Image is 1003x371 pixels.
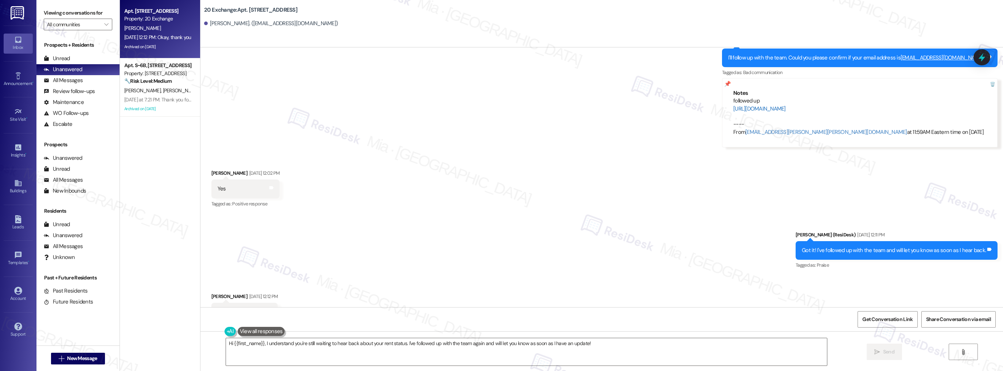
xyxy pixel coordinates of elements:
[44,287,88,295] div: Past Residents
[722,67,998,78] div: Tagged as:
[44,109,89,117] div: WO Follow-ups
[802,247,986,254] div: Got it! I've followed up with the team and will let you know as soon as I hear back.
[745,128,907,136] a: [EMAIL_ADDRESS][PERSON_NAME][PERSON_NAME][DOMAIN_NAME]
[44,7,112,19] label: Viewing conversations for
[11,6,26,20] img: ResiDesk Logo
[862,316,913,323] span: Get Conversation Link
[247,293,278,300] div: [DATE] 12:12 PM
[232,201,267,207] span: Positive response
[32,80,34,85] span: •
[124,96,912,103] div: [DATE] at 7:21 PM: Thank you for your message. Our offices are currently closed, but we will cont...
[44,187,86,195] div: New Inbounds
[44,165,70,173] div: Unread
[44,77,83,84] div: All Messages
[104,22,108,27] i: 
[728,54,986,62] div: I'll follow up with the team. Could you please confirm if your email address is ?
[124,7,192,15] div: Apt. [STREET_ADDRESS]
[47,19,101,30] input: All communities
[211,198,280,209] div: Tagged as:
[733,89,748,97] b: Notes
[44,120,72,128] div: Escalate
[211,169,280,179] div: [PERSON_NAME]
[4,249,33,268] a: Templates •
[124,34,191,40] div: [DATE] 12:12 PM: Okay, thank you
[26,116,27,121] span: •
[124,104,192,113] div: Archived on [DATE]
[858,311,917,328] button: Get Conversation Link
[25,151,26,156] span: •
[124,78,172,84] strong: 🔧 Risk Level: Medium
[44,98,84,106] div: Maintenance
[247,169,280,177] div: [DATE] 12:02 PM
[44,154,82,162] div: Unanswered
[4,213,33,233] a: Leads
[874,349,880,355] i: 
[796,260,998,270] div: Tagged as:
[36,274,120,282] div: Past + Future Residents
[59,356,64,362] i: 
[4,177,33,197] a: Buildings
[204,6,297,14] b: 20 Exchange: Apt. [STREET_ADDRESS]
[44,232,82,239] div: Unanswered
[28,259,29,264] span: •
[36,41,120,49] div: Prospects + Residents
[796,231,998,241] div: [PERSON_NAME] (ResiDesk)
[4,141,33,161] a: Insights •
[44,221,70,228] div: Unread
[4,34,33,53] a: Inbox
[218,185,226,193] div: Yes
[44,176,83,184] div: All Messages
[36,141,120,148] div: Prospects
[51,353,105,364] button: New Message
[901,54,983,61] a: [EMAIL_ADDRESS][DOMAIN_NAME]
[44,55,70,62] div: Unread
[163,87,199,94] span: [PERSON_NAME]
[4,105,33,125] a: Site Visit •
[124,70,192,77] div: Property: [STREET_ADDRESS]
[44,243,83,250] div: All Messages
[855,231,885,239] div: [DATE] 12:11 PM
[44,66,82,73] div: Unanswered
[733,97,986,136] div: followed up ---- From at 11:59AM Eastern time on [DATE]
[921,311,996,328] button: Share Conversation via email
[883,348,894,356] span: Send
[226,338,827,366] textarea: Hi {{first_name}}, I understand you're still waiting to hear back about your rent status. I've fo...
[44,254,75,261] div: Unknown
[67,355,97,362] span: New Message
[211,293,278,303] div: [PERSON_NAME]
[44,88,95,95] div: Review follow-ups
[4,320,33,340] a: Support
[926,316,991,323] span: Share Conversation via email
[124,15,192,23] div: Property: 20 Exchange
[817,262,829,268] span: Praise
[733,105,786,112] a: [URL][DOMAIN_NAME]
[124,42,192,51] div: Archived on [DATE]
[124,25,161,31] span: [PERSON_NAME]
[124,62,192,69] div: Apt. S~6B, [STREET_ADDRESS]
[743,69,783,76] span: Bad communication
[867,344,902,360] button: Send
[204,20,338,27] div: [PERSON_NAME]. ([EMAIL_ADDRESS][DOMAIN_NAME])
[124,87,163,94] span: [PERSON_NAME]
[960,349,966,355] i: 
[4,285,33,304] a: Account
[36,207,120,215] div: Residents
[44,298,93,306] div: Future Residents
